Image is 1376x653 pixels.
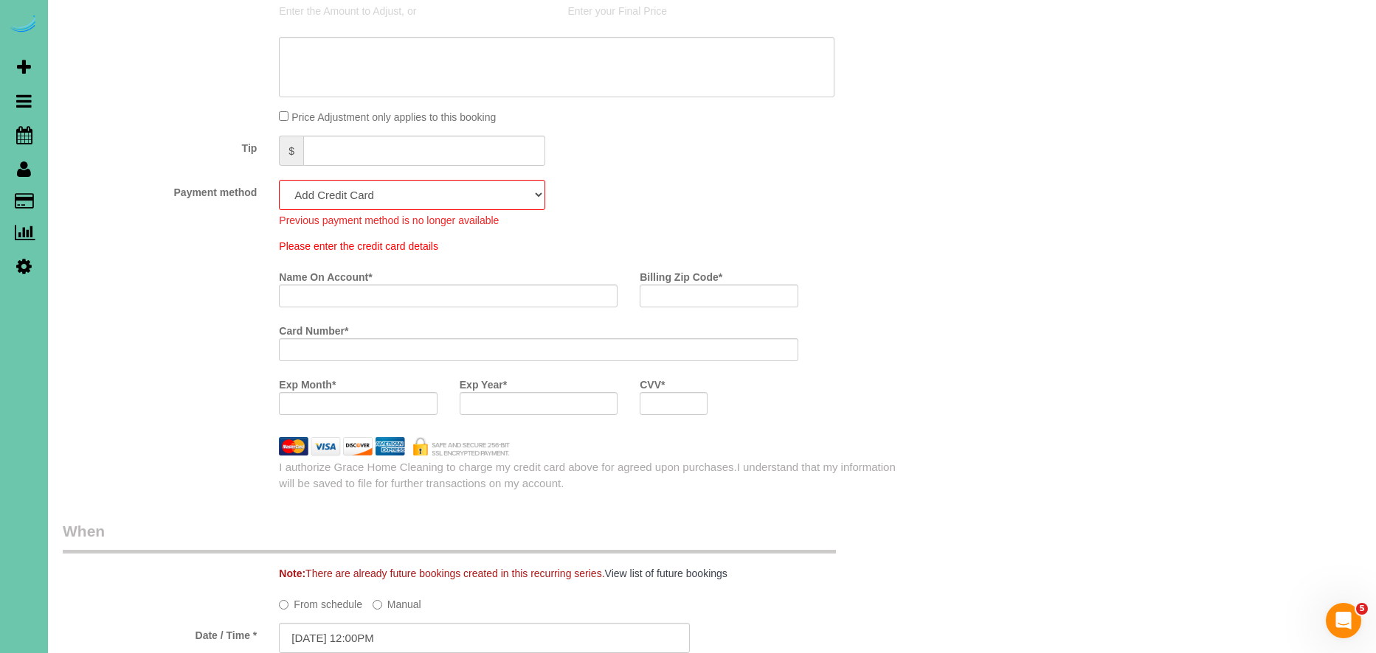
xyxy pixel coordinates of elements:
div: Previous payment method is no longer available [279,210,545,228]
label: Exp Year [460,372,507,392]
label: CVV [640,372,665,392]
div: Please enter the credit card details [268,239,809,254]
span: Price Adjustment only applies to this booking [291,111,496,123]
label: From schedule [279,592,362,612]
label: Manual [373,592,421,612]
img: credit cards [268,437,520,455]
input: MM/DD/YYYY HH:MM [279,623,690,653]
label: Exp Month [279,372,336,392]
iframe: Intercom live chat [1326,603,1361,638]
label: Tip [52,136,268,156]
p: Enter the Amount to Adjust, or [279,4,545,18]
strong: Note: [279,568,305,579]
span: I understand that my information will be saved to file for further transactions on my account. [279,461,895,489]
a: View list of future bookings [605,568,727,579]
span: $ [279,136,303,166]
p: Enter your Final Price [567,4,834,18]
label: Payment method [52,180,268,200]
input: From schedule [279,600,288,610]
div: There are already future bookings created in this recurring series. [268,566,917,581]
input: Manual [373,600,382,610]
label: Name On Account [279,265,372,284]
legend: When [63,520,836,554]
img: Automaid Logo [9,15,38,35]
label: Billing Zip Code [640,265,722,284]
label: Card Number [279,318,348,338]
div: I authorize Grace Home Cleaning to charge my credit card above for agreed upon purchases. [268,459,917,491]
span: 5 [1356,603,1368,615]
label: Date / Time * [52,623,268,643]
